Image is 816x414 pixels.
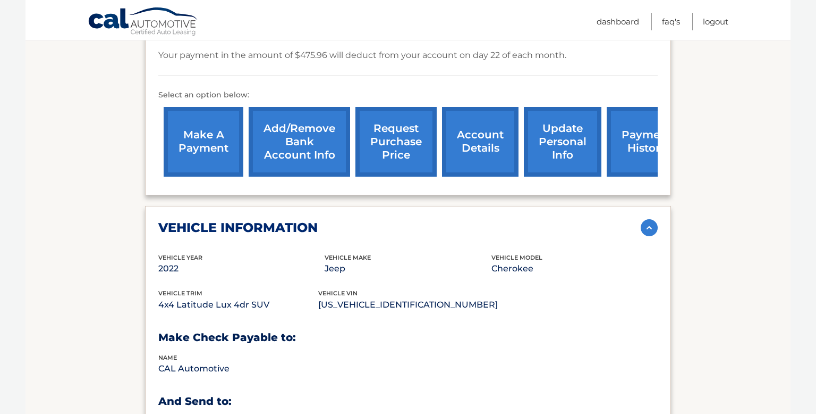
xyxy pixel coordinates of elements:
img: accordion-active.svg [641,219,658,236]
a: payment history [607,107,686,177]
span: vehicle trim [158,289,202,297]
p: Cherokee [491,261,658,276]
a: request purchase price [355,107,437,177]
h3: And Send to: [158,395,658,408]
p: 2022 [158,261,325,276]
a: Dashboard [597,13,639,30]
a: update personal info [524,107,601,177]
span: name [158,354,177,361]
a: Cal Automotive [88,7,199,38]
p: [US_VEHICLE_IDENTIFICATION_NUMBER] [318,297,498,312]
h3: Make Check Payable to: [158,331,658,344]
span: vehicle make [325,254,371,261]
span: vehicle Year [158,254,202,261]
p: Select an option below: [158,89,658,102]
p: Your payment in the amount of $475.96 will deduct from your account on day 22 of each month. [158,48,566,63]
h2: vehicle information [158,220,318,236]
p: CAL Automotive [158,361,325,376]
a: Add/Remove bank account info [249,107,350,177]
a: FAQ's [662,13,680,30]
a: account details [442,107,518,177]
a: make a payment [164,107,243,177]
span: vehicle vin [318,289,358,297]
p: 4x4 Latitude Lux 4dr SUV [158,297,318,312]
span: vehicle model [491,254,542,261]
a: Logout [703,13,728,30]
p: Jeep [325,261,491,276]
